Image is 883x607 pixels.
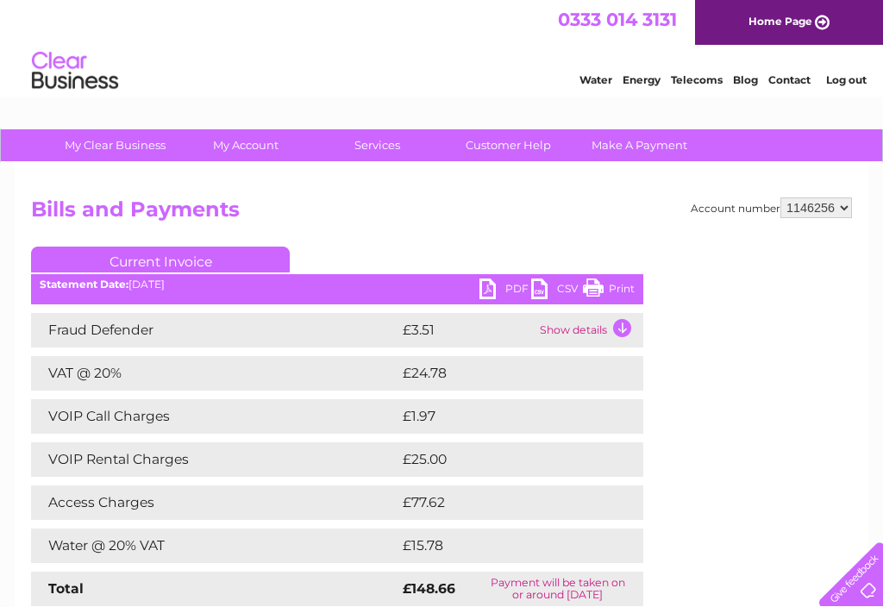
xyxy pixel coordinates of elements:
td: £1.97 [398,399,601,434]
div: [DATE] [31,278,643,291]
td: £24.78 [398,356,609,391]
a: My Clear Business [44,129,186,161]
td: £77.62 [398,485,608,520]
td: VOIP Call Charges [31,399,398,434]
strong: Total [48,580,84,597]
div: Account number [691,197,852,218]
h2: Bills and Payments [31,197,852,230]
a: CSV [531,278,583,303]
td: Payment will be taken on or around [DATE] [472,572,643,606]
td: VAT @ 20% [31,356,398,391]
b: Statement Date: [40,278,128,291]
td: £3.51 [398,313,535,347]
td: £25.00 [398,442,609,477]
div: Clear Business is a trading name of Verastar Limited (registered in [GEOGRAPHIC_DATA] No. 3667643... [35,9,850,84]
a: Customer Help [437,129,579,161]
td: Show details [535,313,643,347]
a: Energy [623,73,661,86]
a: Services [306,129,448,161]
a: Blog [733,73,758,86]
td: £15.78 [398,529,607,563]
td: Fraud Defender [31,313,398,347]
a: Print [583,278,635,303]
a: Make A Payment [568,129,711,161]
td: Access Charges [31,485,398,520]
a: My Account [175,129,317,161]
a: 0333 014 3131 [558,9,677,30]
td: Water @ 20% VAT [31,529,398,563]
a: Current Invoice [31,247,290,272]
a: Log out [826,73,867,86]
img: logo.png [31,45,119,97]
td: VOIP Rental Charges [31,442,398,477]
a: Water [579,73,612,86]
a: PDF [479,278,531,303]
a: Contact [768,73,811,86]
a: Telecoms [671,73,723,86]
strong: £148.66 [403,580,455,597]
